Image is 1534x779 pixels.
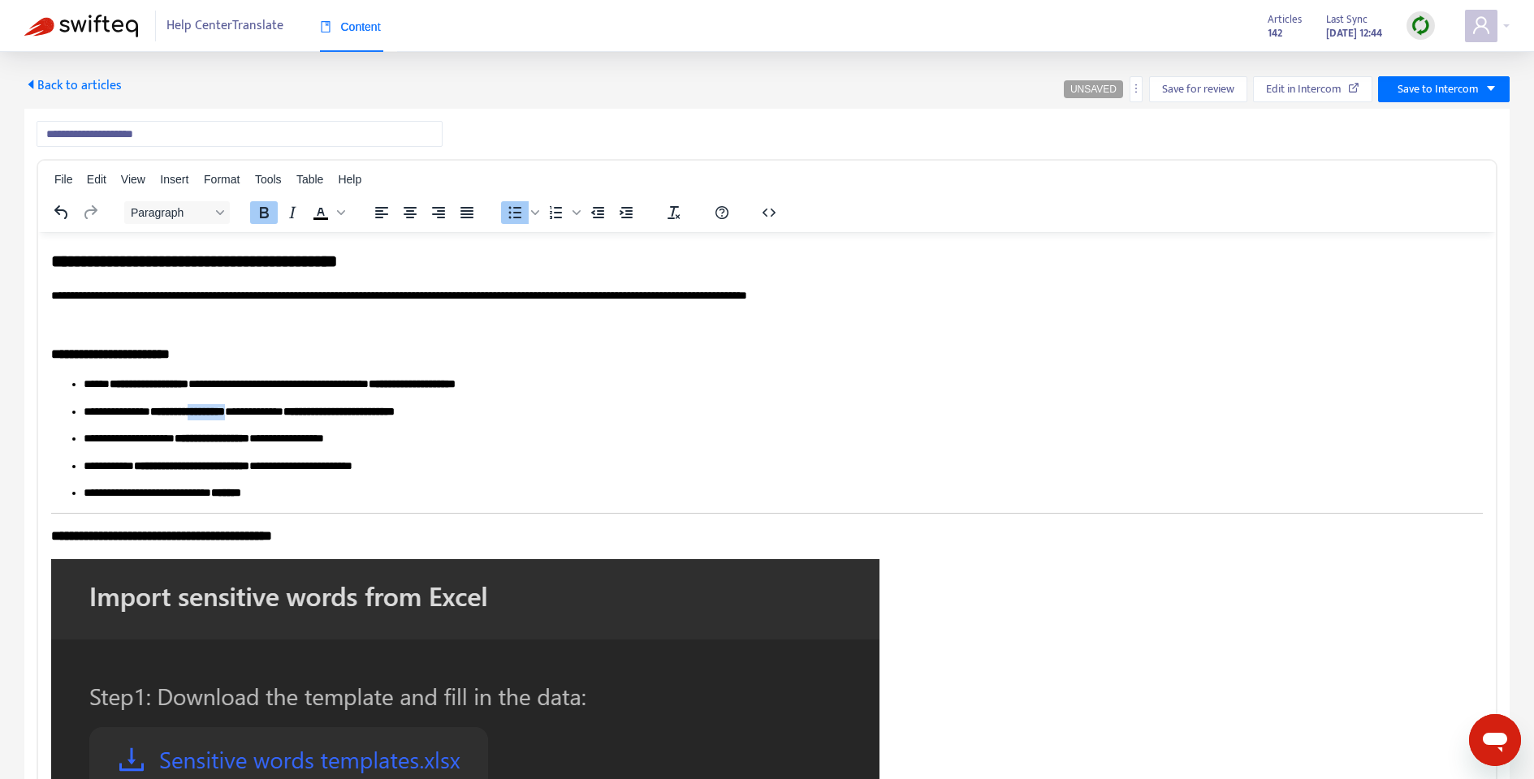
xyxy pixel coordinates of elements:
span: user [1471,15,1491,35]
span: book [320,21,331,32]
span: Articles [1268,11,1302,28]
strong: [DATE] 12:44 [1326,24,1382,42]
span: Paragraph [131,206,210,219]
span: View [121,173,145,186]
div: Numbered list [542,201,583,224]
button: Justify [453,201,481,224]
button: Align left [368,201,395,224]
button: Align right [425,201,452,224]
img: Swifteq [24,15,138,37]
iframe: Button to launch messaging window [1469,714,1521,766]
span: Help Center Translate [166,11,283,41]
span: Table [296,173,323,186]
button: Undo [48,201,76,224]
span: caret-left [24,78,37,91]
button: Help [708,201,736,224]
span: Content [320,20,381,33]
span: Last Sync [1326,11,1368,28]
button: Save for review [1149,76,1247,102]
button: Redo [76,201,104,224]
span: more [1130,83,1142,94]
button: Edit in Intercom [1253,76,1372,102]
button: Block Paragraph [124,201,230,224]
button: Decrease indent [584,201,611,224]
button: Clear formatting [660,201,688,224]
div: Text color Black [307,201,348,224]
button: Bold [250,201,278,224]
span: Save for review [1162,80,1234,98]
span: Save to Intercom [1398,80,1479,98]
button: Italic [279,201,306,224]
span: Edit in Intercom [1266,80,1342,98]
span: Insert [160,173,188,186]
img: sync.dc5367851b00ba804db3.png [1411,15,1431,36]
strong: 142 [1268,24,1282,42]
span: UNSAVED [1070,84,1117,95]
span: Edit [87,173,106,186]
span: Tools [255,173,282,186]
span: File [54,173,73,186]
button: Save to Intercomcaret-down [1378,76,1510,102]
button: Align center [396,201,424,224]
span: Format [204,173,240,186]
div: Bullet list [501,201,542,224]
span: Back to articles [24,75,122,97]
button: more [1130,76,1143,102]
span: Help [338,173,361,186]
button: Increase indent [612,201,640,224]
span: caret-down [1485,83,1497,94]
